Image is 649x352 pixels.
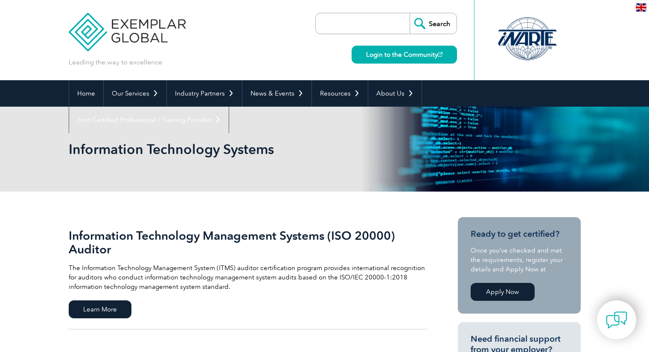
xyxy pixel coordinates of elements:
a: Login to the Community [352,46,457,64]
p: The Information Technology Management System (ITMS) auditor certification program provides intern... [69,263,427,291]
h3: Ready to get certified? [471,229,568,239]
a: Home [69,80,103,107]
img: en [636,3,646,12]
p: Leading the way to excellence [69,58,162,67]
img: open_square.png [438,52,442,57]
h2: Information Technology Management Systems (ISO 20000) Auditor [69,229,427,256]
a: Information Technology Management Systems (ISO 20000) Auditor The Information Technology Manageme... [69,217,427,329]
a: Industry Partners [167,80,242,107]
h1: Information Technology Systems [69,141,396,157]
img: contact-chat.png [606,309,627,331]
a: News & Events [242,80,311,107]
a: Apply Now [471,283,535,301]
a: Resources [312,80,368,107]
p: Once you’ve checked and met the requirements, register your details and Apply Now at [471,246,568,274]
a: Find Certified Professional / Training Provider [69,107,229,133]
input: Search [410,13,457,34]
a: Our Services [104,80,166,107]
span: Learn More [69,300,131,318]
a: About Us [368,80,422,107]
